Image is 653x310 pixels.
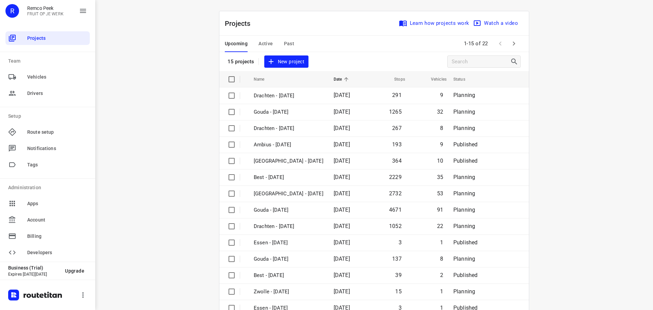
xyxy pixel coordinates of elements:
[27,129,87,136] span: Route setup
[254,141,323,149] p: Ambius - Monday
[27,74,87,81] span: Vehicles
[392,141,402,148] span: 193
[453,288,475,295] span: Planning
[5,86,90,100] div: Drivers
[453,239,478,246] span: Published
[228,59,254,65] p: 15 projects
[65,268,84,274] span: Upgrade
[334,75,351,83] span: Date
[27,233,87,240] span: Billing
[389,109,402,115] span: 1265
[27,145,87,152] span: Notifications
[334,256,350,262] span: [DATE]
[27,200,87,207] span: Apps
[27,216,87,224] span: Account
[440,272,443,278] span: 2
[254,75,273,83] span: Name
[440,288,443,295] span: 1
[453,223,475,229] span: Planning
[254,125,323,132] p: Drachten - Tuesday
[453,256,475,262] span: Planning
[254,206,323,214] p: Gouda - Monday
[5,197,90,210] div: Apps
[284,39,295,48] span: Past
[5,229,90,243] div: Billing
[5,246,90,259] div: Developers
[334,174,350,180] span: [DATE]
[453,207,475,213] span: Planning
[8,184,90,191] p: Administration
[453,109,475,115] span: Planning
[225,39,248,48] span: Upcoming
[510,58,520,66] div: Search
[399,239,402,246] span: 3
[254,272,323,279] p: Best - Friday
[27,90,87,97] span: Drivers
[453,158,478,164] span: Published
[5,125,90,139] div: Route setup
[334,207,350,213] span: [DATE]
[334,190,350,197] span: [DATE]
[254,92,323,100] p: Drachten - Wednesday
[437,223,443,229] span: 22
[507,37,521,50] span: Next Page
[453,92,475,98] span: Planning
[395,288,401,295] span: 15
[334,272,350,278] span: [DATE]
[334,141,350,148] span: [DATE]
[5,4,19,18] div: R
[5,158,90,172] div: Tags
[8,265,60,271] p: Business (Trial)
[461,36,491,51] span: 1-15 of 22
[334,92,350,98] span: [DATE]
[254,255,323,263] p: Gouda - Friday
[453,141,478,148] span: Published
[27,161,87,168] span: Tags
[334,223,350,229] span: [DATE]
[389,223,402,229] span: 1052
[5,31,90,45] div: Projects
[389,174,402,180] span: 2229
[8,272,60,277] p: Expires [DATE][DATE]
[392,92,402,98] span: 291
[440,256,443,262] span: 8
[8,58,90,65] p: Team
[27,12,64,16] p: FRUIT OP JE WERK
[27,249,87,256] span: Developers
[254,157,323,165] p: Antwerpen - Monday
[254,288,323,296] p: Zwolle - Friday
[440,239,443,246] span: 1
[225,18,256,29] p: Projects
[422,75,447,83] span: Vehicles
[452,56,510,67] input: Search projects
[60,265,90,277] button: Upgrade
[453,174,475,180] span: Planning
[440,125,443,131] span: 8
[437,207,443,213] span: 91
[437,174,443,180] span: 35
[268,58,304,66] span: New project
[254,223,323,230] p: Drachten - Monday
[254,239,323,247] p: Essen - Friday
[437,109,443,115] span: 32
[254,108,323,116] p: Gouda - Tuesday
[334,288,350,295] span: [DATE]
[334,109,350,115] span: [DATE]
[254,174,323,181] p: Best - Monday
[5,142,90,155] div: Notifications
[392,158,402,164] span: 364
[5,70,90,84] div: Vehicles
[440,92,443,98] span: 9
[440,141,443,148] span: 9
[264,55,308,68] button: New project
[389,190,402,197] span: 2732
[334,239,350,246] span: [DATE]
[27,5,64,11] p: Remco Peek
[334,158,350,164] span: [DATE]
[437,158,443,164] span: 10
[437,190,443,197] span: 53
[395,272,401,278] span: 39
[258,39,273,48] span: Active
[453,75,474,83] span: Status
[389,207,402,213] span: 4671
